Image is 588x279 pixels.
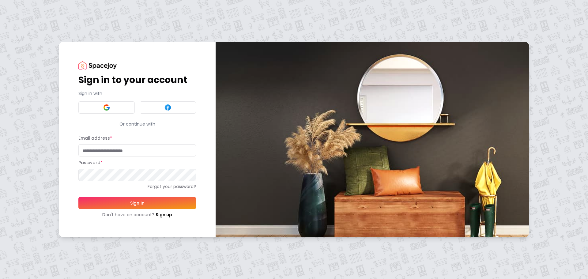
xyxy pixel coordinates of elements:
[216,42,529,237] img: banner
[78,61,117,70] img: Spacejoy Logo
[78,90,196,96] p: Sign in with
[156,212,172,218] a: Sign up
[117,121,158,127] span: Or continue with
[78,74,196,85] h1: Sign in to your account
[164,104,171,111] img: Facebook signin
[78,197,196,209] button: Sign In
[103,104,110,111] img: Google signin
[78,160,103,166] label: Password
[78,135,112,141] label: Email address
[78,212,196,218] div: Don't have an account?
[78,183,196,190] a: Forgot your password?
